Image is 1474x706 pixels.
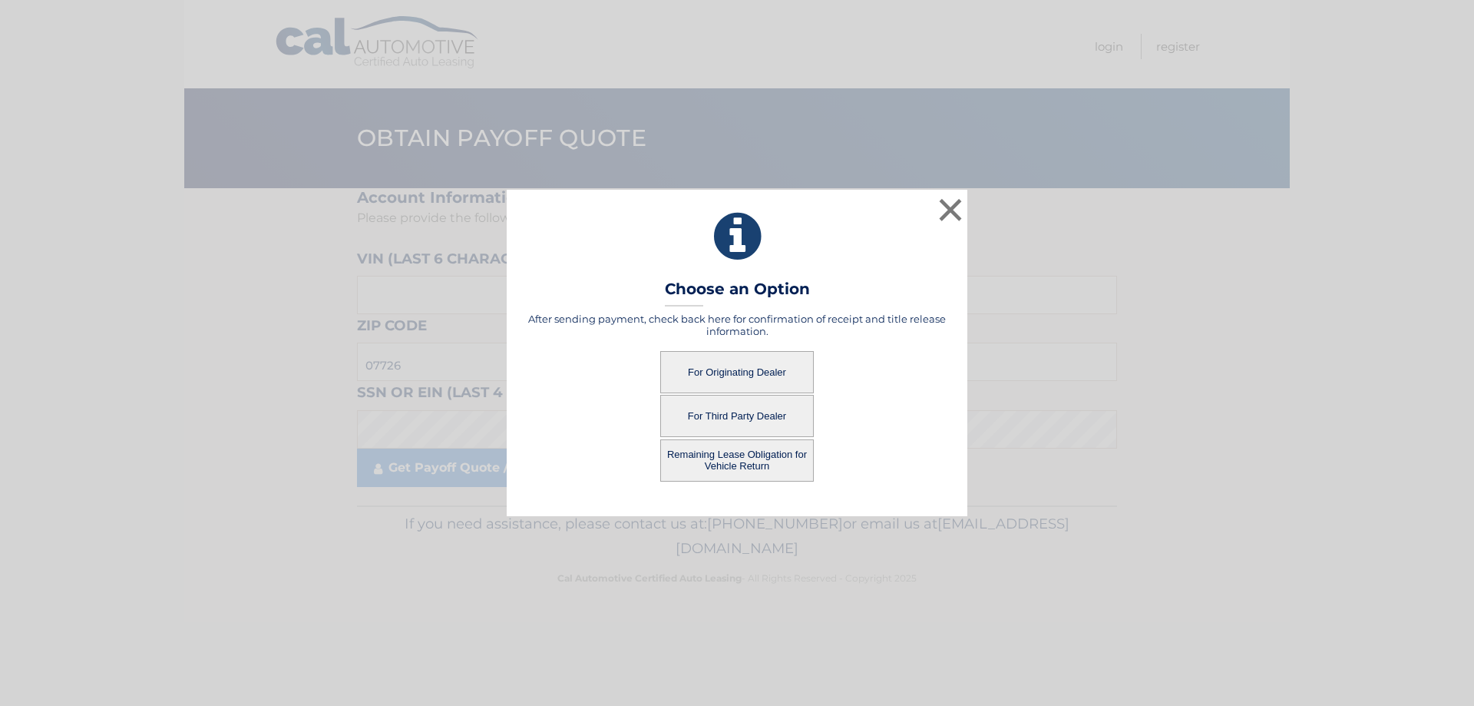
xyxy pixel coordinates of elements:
button: × [935,194,966,225]
h5: After sending payment, check back here for confirmation of receipt and title release information. [526,313,948,337]
button: For Third Party Dealer [660,395,814,437]
h3: Choose an Option [665,280,810,307]
button: Remaining Lease Obligation for Vehicle Return [660,439,814,482]
button: For Originating Dealer [660,351,814,393]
